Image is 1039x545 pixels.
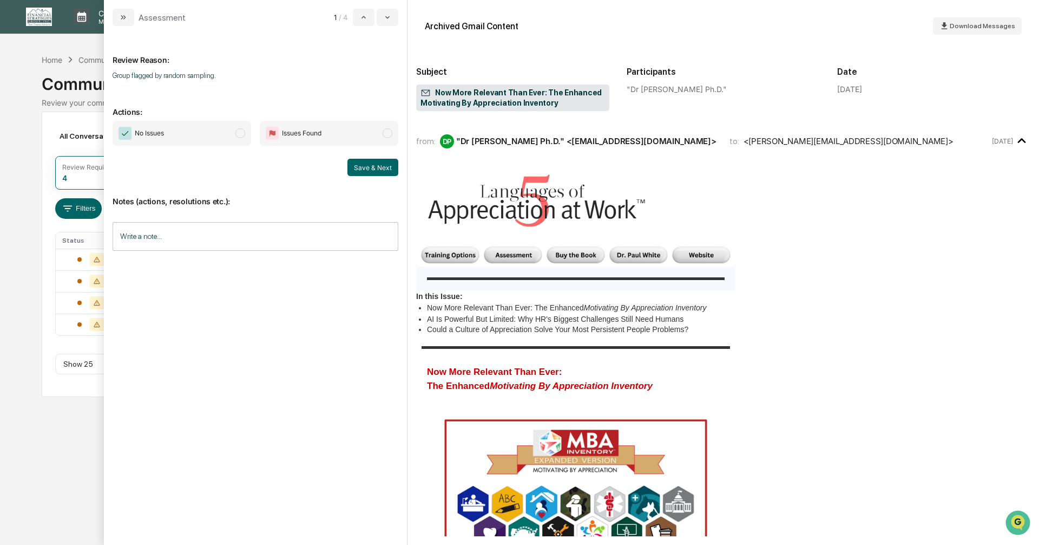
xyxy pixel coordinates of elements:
span: • [90,147,94,156]
img: Jack Rasmussen [11,166,28,184]
span: Download Messages [950,22,1015,30]
div: Communications Archive [42,66,997,94]
p: Calendar [90,9,144,18]
span: Data Lookup [22,242,68,253]
th: Status [56,232,127,249]
p: Actions: [113,94,398,116]
p: Group flagged by random sampling. [113,72,398,80]
div: <[PERSON_NAME][EMAIL_ADDRESS][DOMAIN_NAME]> [744,136,953,146]
span: to: [729,136,739,146]
div: "Dr [PERSON_NAME] Ph.D." <[EMAIL_ADDRESS][DOMAIN_NAME]> [456,136,716,146]
p: Notes (actions, resolutions etc.): [113,184,398,206]
div: "Dr [PERSON_NAME] Ph.D." [627,85,820,94]
div: 🔎 [11,243,19,252]
div: Start new chat [49,83,177,94]
span: Pylon [108,269,131,277]
button: Download Messages [933,17,1022,35]
div: 4 [62,173,67,183]
div: Review your communication records across channels [42,98,997,107]
span: • [90,177,94,185]
em: Motivating By Appreciation Inventory [490,381,653,391]
span: / 4 [339,13,351,22]
p: Review Reason: [113,42,398,64]
b: In this Issue: [416,292,463,301]
div: DP [440,134,454,148]
button: Save & Next [347,159,398,176]
h2: Participants [627,67,820,77]
img: 1746055101610-c473b297-6a78-478c-a979-82029cc54cd1 [11,83,30,102]
li: Could a Culture of Appreciation Solve Your Most Persistent People Problems? [427,324,735,335]
a: 🔎Data Lookup [6,238,73,257]
div: All Conversations [55,127,137,145]
button: Start new chat [184,86,197,99]
img: Jack Rasmussen [11,137,28,154]
span: Preclearance [22,222,70,232]
a: Powered byPylon [76,268,131,277]
time: Tuesday, September 23, 2025 at 10:36:37 AM [992,137,1013,145]
img: 1746055101610-c473b297-6a78-478c-a979-82029cc54cd1 [22,148,30,157]
p: How can we help? [11,23,197,40]
img: Flag [266,127,279,140]
li: Now More Relevant Than Ever: The Enhanced [427,302,735,314]
span: [DATE] [96,147,118,156]
a: 🖐️Preclearance [6,217,74,237]
span: [DATE] [96,177,118,185]
em: Motivating By Appreciation Inventory [584,303,707,312]
button: See all [168,118,197,131]
img: logo [26,8,52,26]
div: Home [42,55,62,64]
h1: AI Is Powerful But Limited: Why HR's Biggest Challenges Still Need Humans [427,315,735,324]
button: Filters [55,198,102,219]
img: Checkmark [119,127,131,140]
p: Manage Tasks [90,18,144,25]
span: 1 [334,13,337,22]
span: Now More Relevant Than Ever: The Enhanced Motivating By Appreciation Inventory [420,88,605,108]
h2: Subject [416,67,609,77]
b: The Enhanced [427,381,653,391]
span: [PERSON_NAME] [34,177,88,185]
div: [DATE] [837,85,862,94]
span: from: [416,136,436,146]
div: Communications Archive [78,55,166,64]
a: 🗄️Attestations [74,217,139,237]
div: Past conversations [11,120,73,129]
span: Attestations [89,222,134,232]
b: Now More Relevant Than Ever: [427,367,562,377]
img: 8933085812038_c878075ebb4cc5468115_72.jpg [23,83,42,102]
div: Assessment [139,12,186,23]
img: 1746055101610-c473b297-6a78-478c-a979-82029cc54cd1 [22,177,30,186]
span: Issues Found [282,128,321,139]
h2: Date [837,67,1030,77]
div: We're available if you need us! [49,94,149,102]
span: No Issues [135,128,164,139]
div: Review Required [62,163,114,171]
div: 🗄️ [78,223,87,231]
iframe: Open customer support [1004,509,1034,538]
div: 🖐️ [11,223,19,231]
div: Archived Gmail Content [425,21,518,31]
span: [PERSON_NAME] [34,147,88,156]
